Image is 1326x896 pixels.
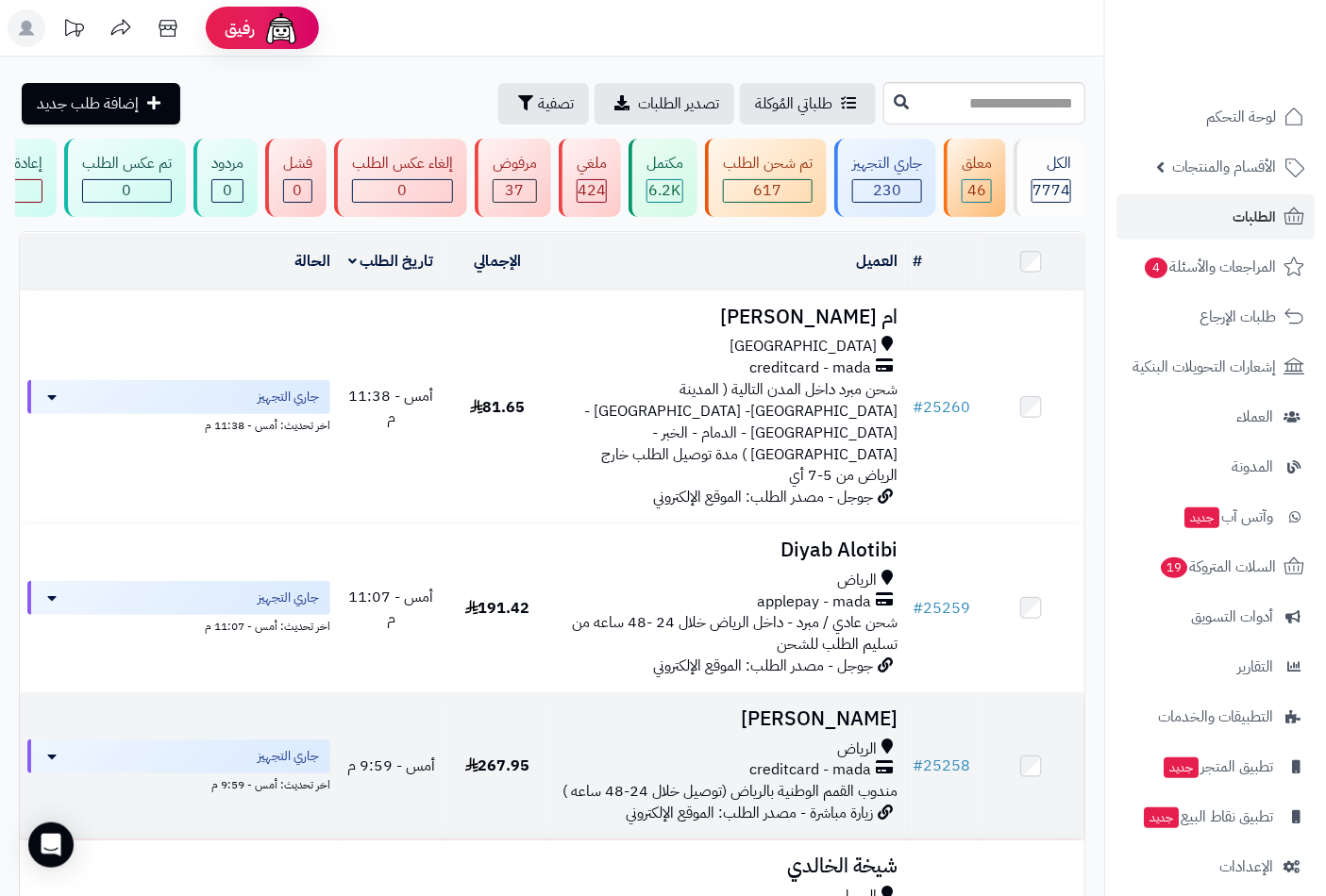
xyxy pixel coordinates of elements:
span: 7774 [1032,179,1070,202]
span: الإعدادات [1219,854,1273,880]
span: 424 [578,179,606,202]
span: # [913,396,923,419]
span: 81.65 [470,396,526,419]
span: تصفية [538,92,574,115]
div: معلق [962,153,992,174]
a: الإعدادات [1116,844,1315,889]
span: 191.42 [465,597,530,620]
a: #25259 [913,597,970,620]
span: جاري التجهيز [258,747,319,766]
div: تم عكس الطلب [82,153,172,174]
a: ملغي 424 [555,139,625,217]
span: لوحة التحكم [1206,104,1276,130]
span: إشعارات التحويلات البنكية [1133,354,1276,380]
span: الرياض [837,570,877,591]
div: مردود [211,153,243,174]
a: مرفوض 37 [471,139,555,217]
span: أمس - 9:59 م [347,755,435,777]
span: شحن عادي / مبرد - داخل الرياض خلال 24 -48 ساعه من تسليم الطلب للشحن [572,611,898,655]
div: 617 [724,180,812,202]
a: العملاء [1116,394,1315,440]
div: جاري التجهيز [852,153,922,174]
div: 37 [494,180,536,202]
span: creditcard - mada [749,759,871,781]
a: الحالة [294,250,330,273]
a: #25258 [913,755,970,777]
img: logo-2.png [1198,14,1308,54]
span: أمس - 11:07 م [348,586,433,630]
span: جوجل - مصدر الطلب: الموقع الإلكتروني [653,486,873,508]
div: الكل [1032,153,1071,174]
span: المدونة [1232,454,1273,480]
span: تطبيق المتجر [1162,754,1273,780]
h3: Diyab Alotibi [559,539,898,561]
span: جديد [1184,507,1219,528]
span: تصدير الطلبات [638,92,719,115]
span: إضافة طلب جديد [37,92,139,115]
span: 4 [1144,257,1168,279]
a: المدونة [1116,444,1315,489]
div: اخر تحديث: أمس - 11:07 م [27,615,330,635]
a: لوحة التحكم [1116,94,1315,140]
a: تصدير الطلبات [595,83,734,124]
a: #25260 [913,396,970,419]
span: 6.2K [649,179,681,202]
a: معلق 46 [940,139,1010,217]
span: الأقسام والمنتجات [1172,154,1276,180]
span: جديد [1164,757,1199,778]
a: تم عكس الطلب 0 [60,139,190,217]
span: زيارة مباشرة - مصدر الطلب: الموقع الإلكتروني [626,802,873,824]
span: 0 [294,179,303,202]
div: 0 [284,180,311,202]
a: فشل 0 [261,139,330,217]
div: 6235 [647,180,682,202]
span: جوجل - مصدر الطلب: الموقع الإلكتروني [653,655,873,677]
span: المراجعات والأسئلة [1143,254,1276,280]
div: 0 [212,180,243,202]
span: طلباتي المُوكلة [755,92,832,115]
span: مندوب القمم الوطنية بالرياض (توصيل خلال 24-48 ساعه ) [562,780,898,803]
div: مكتمل [646,153,683,174]
span: التطبيقات والخدمات [1158,704,1273,730]
a: الكل7774 [1010,139,1089,217]
span: 19 [1160,556,1189,579]
span: 46 [967,179,986,202]
a: إضافة طلب جديد [22,83,180,124]
span: 267.95 [465,755,530,777]
button: تصفية [498,83,589,124]
div: 46 [963,180,991,202]
a: العميل [856,250,898,273]
a: إلغاء عكس الطلب 0 [330,139,471,217]
div: اخر تحديث: أمس - 11:38 م [27,414,330,434]
span: 617 [754,179,782,202]
h3: ام [PERSON_NAME] [559,307,898,328]
span: الرياض [837,738,877,760]
div: 0 [353,180,452,202]
div: مرفوض [493,153,537,174]
span: السلات المتروكة [1159,554,1276,580]
a: مردود 0 [190,139,261,217]
a: مكتمل 6.2K [625,139,701,217]
span: [GEOGRAPHIC_DATA] [730,336,877,357]
a: السلات المتروكة19 [1116,544,1315,589]
a: # [913,250,922,273]
span: العملاء [1236,404,1273,430]
a: التطبيقات والخدمات [1116,694,1315,739]
span: رفيق [225,17,255,40]
span: 0 [223,179,232,202]
span: 0 [398,179,408,202]
h3: شيخة الخالدي [559,855,898,877]
img: ai-face.png [262,9,300,47]
span: جديد [1144,807,1179,828]
a: تطبيق المتجرجديد [1116,744,1315,789]
a: الطلبات [1116,194,1315,240]
span: # [913,597,923,620]
span: applepay - mada [757,591,871,613]
span: الطلبات [1233,204,1276,230]
a: التقارير [1116,644,1315,689]
div: 424 [578,180,606,202]
span: 230 [873,179,901,202]
span: التقارير [1237,654,1273,680]
a: المراجعات والأسئلة4 [1116,244,1315,290]
a: إشعارات التحويلات البنكية [1116,344,1315,390]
